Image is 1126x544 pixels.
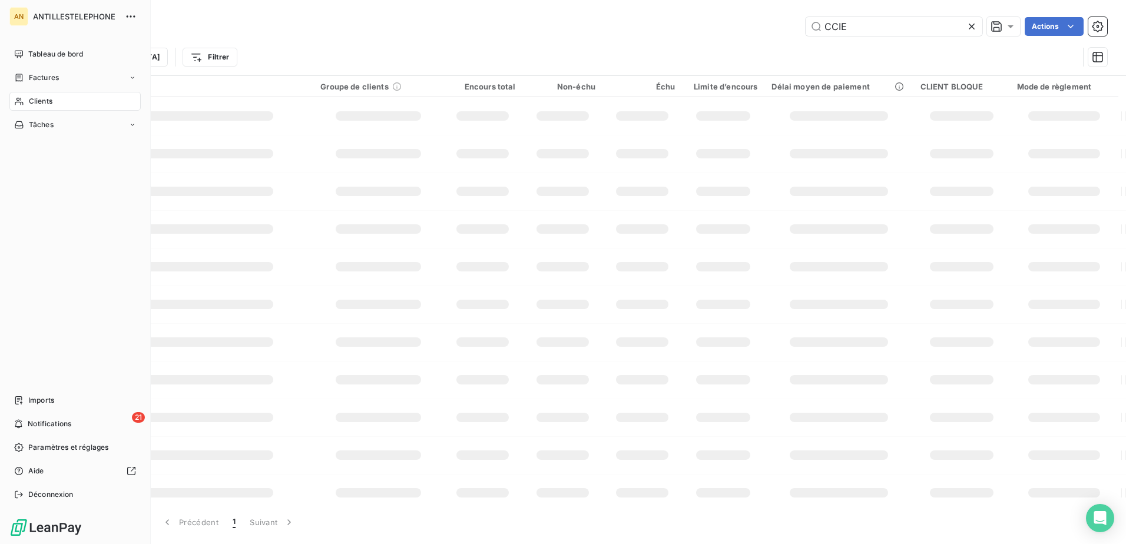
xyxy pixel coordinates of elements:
div: CLIENT BLOQUE [920,82,1003,91]
div: Échu [610,82,675,91]
button: Suivant [243,510,302,535]
div: Mode de règlement [1017,82,1112,91]
div: Non-échu [530,82,595,91]
img: Logo LeanPay [9,518,82,537]
button: Précédent [154,510,226,535]
div: Délai moyen de paiement [771,82,906,91]
div: Open Intercom Messenger [1086,504,1114,532]
a: Aide [9,462,141,480]
span: 1 [233,516,236,528]
span: Groupe de clients [320,82,389,91]
div: AN [9,7,28,26]
span: ANTILLESTELEPHONE [33,12,118,21]
span: Aide [28,466,44,476]
input: Rechercher [806,17,982,36]
span: Factures [29,72,59,83]
button: Filtrer [183,48,237,67]
span: Tableau de bord [28,49,83,59]
button: Actions [1025,17,1084,36]
span: Tâches [29,120,54,130]
div: Limite d’encours [689,82,757,91]
button: 1 [226,510,243,535]
div: Encours total [450,82,515,91]
span: Notifications [28,419,71,429]
span: 21 [132,412,145,423]
span: Paramètres et réglages [28,442,108,453]
span: Déconnexion [28,489,74,500]
span: Clients [29,96,52,107]
span: Imports [28,395,54,406]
